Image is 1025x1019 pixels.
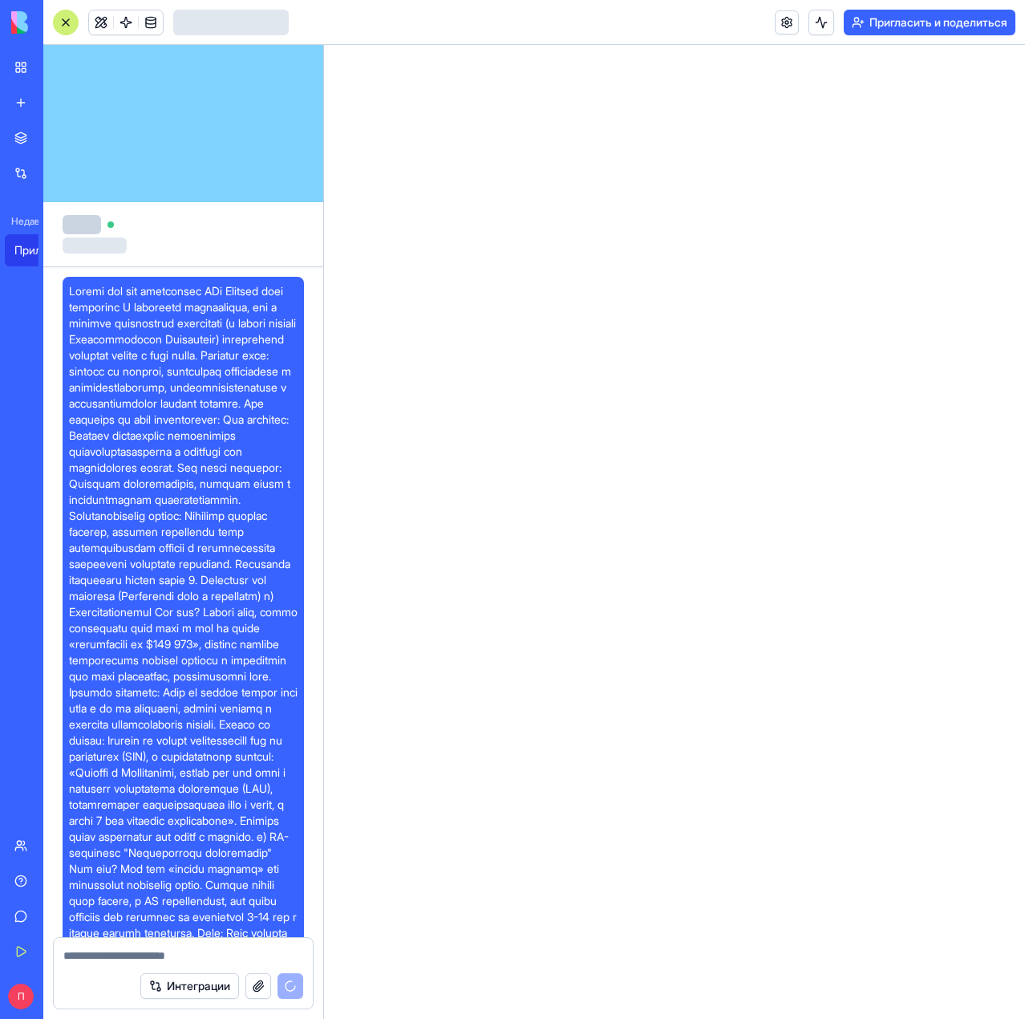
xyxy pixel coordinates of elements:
font: Недавний [11,215,56,227]
button: Интеграции [140,973,239,999]
font: Приложение без названия [14,243,155,257]
a: Приложение без названия [5,234,69,266]
font: Пригласить и поделиться [869,15,1007,29]
font: Интеграции [167,979,230,993]
font: П [18,990,25,1002]
button: Пригласить и поделиться [844,10,1015,35]
img: логотип [11,11,111,34]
